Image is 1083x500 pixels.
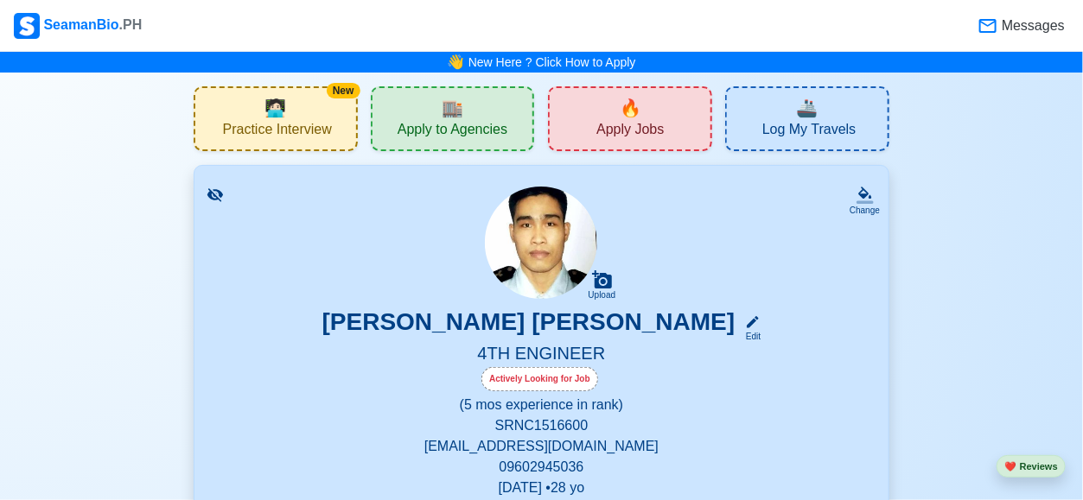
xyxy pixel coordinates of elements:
[215,436,868,457] p: [EMAIL_ADDRESS][DOMAIN_NAME]
[14,13,142,39] div: SeamanBio
[215,478,868,498] p: [DATE] • 28 yo
[398,121,507,142] span: Apply to Agencies
[444,50,467,75] span: bell
[264,95,286,121] span: interview
[215,343,868,367] h5: 4TH ENGINEER
[119,17,143,32] span: .PH
[14,13,40,39] img: Logo
[762,121,856,142] span: Log My Travels
[738,330,761,343] div: Edit
[215,415,868,436] p: SRN C1516600
[442,95,463,121] span: agencies
[797,95,819,121] span: travel
[997,455,1066,478] button: heartReviews
[481,367,598,391] div: Actively Looking for Job
[596,121,664,142] span: Apply Jobs
[322,307,736,343] h3: [PERSON_NAME] [PERSON_NAME]
[1004,461,1016,472] span: heart
[620,95,641,121] span: new
[215,457,868,478] p: 09602945036
[215,395,868,415] p: (5 mos experience in rank)
[223,121,332,142] span: Practice Interview
[589,290,616,301] div: Upload
[850,204,880,217] div: Change
[998,16,1065,36] span: Messages
[327,83,360,98] div: New
[468,55,636,69] a: New Here ? Click How to Apply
